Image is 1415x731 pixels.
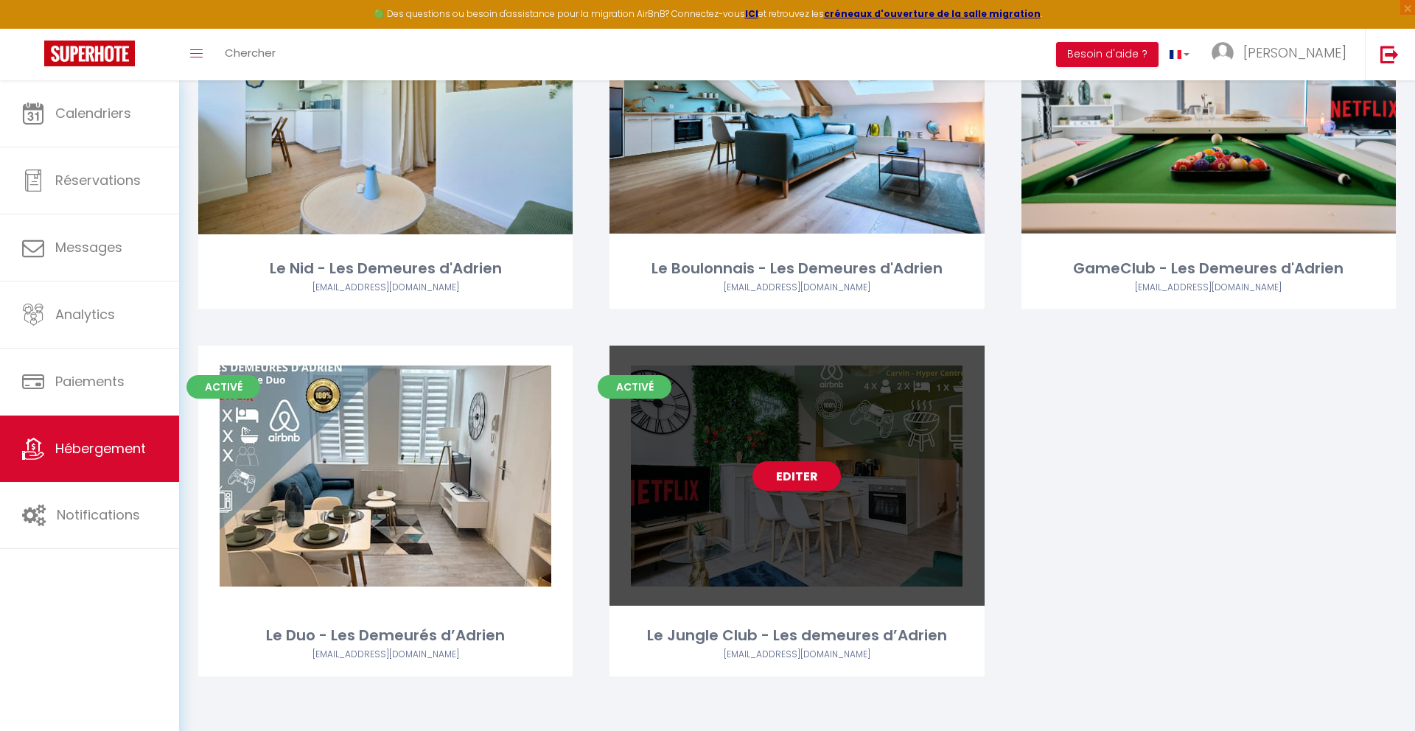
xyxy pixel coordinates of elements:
div: Le Duo - Les Demeurés d’Adrien [198,624,573,647]
div: Le Nid - Les Demeures d'Adrien [198,257,573,280]
div: Airbnb [609,281,984,295]
span: Notifications [57,506,140,524]
div: Le Boulonnais - Les Demeures d'Adrien [609,257,984,280]
span: Messages [55,238,122,256]
div: Airbnb [198,281,573,295]
span: Activé [598,375,671,399]
span: Calendriers [55,104,131,122]
div: Airbnb [198,648,573,662]
span: Activé [186,375,260,399]
button: Ouvrir le widget de chat LiveChat [12,6,56,50]
div: Le Jungle Club - Les demeures d’Adrien [609,624,984,647]
a: ICI [745,7,758,20]
img: logout [1380,45,1399,63]
div: Airbnb [609,648,984,662]
span: Réservations [55,171,141,189]
a: créneaux d'ouverture de la salle migration [824,7,1041,20]
img: Super Booking [44,41,135,66]
span: Hébergement [55,439,146,458]
span: Paiements [55,372,125,391]
button: Besoin d'aide ? [1056,42,1159,67]
span: [PERSON_NAME] [1243,43,1346,62]
a: ... [PERSON_NAME] [1201,29,1365,80]
a: Chercher [214,29,287,80]
div: Airbnb [1021,281,1396,295]
span: Chercher [225,45,276,60]
span: Analytics [55,305,115,323]
div: GameClub - Les Demeures d'Adrien [1021,257,1396,280]
a: Editer [752,461,841,491]
img: ... [1212,42,1234,64]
